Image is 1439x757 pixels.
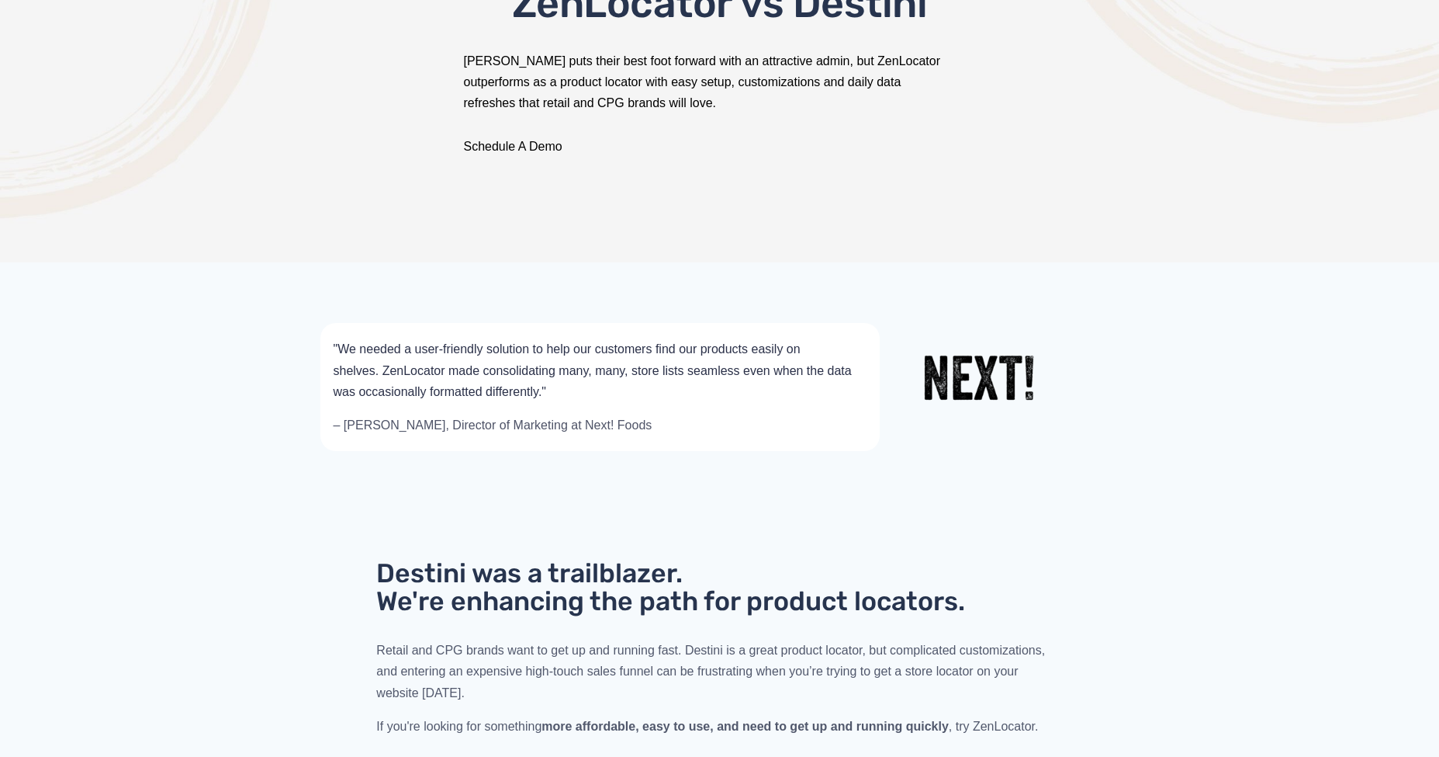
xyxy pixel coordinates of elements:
p: [PERSON_NAME] puts their best foot forward with an attractive admin, but ZenLocator outperforms a... [464,50,976,114]
span: If you're looking for something , try ZenLocator. [376,720,1038,733]
span: Destini was a trailblazer. We're enhancing the path for product locators. [376,557,965,617]
a: Schedule A Demo [464,140,562,153]
span: – [PERSON_NAME], Director of Marketing at Next! Foods [334,418,652,432]
strong: more affordable, easy to use, and need to get up and running quickly [541,720,949,733]
span: "We needed a user-friendly solution to help our customers find our products easily on shelves. Ze... [334,342,856,398]
span: Retail and CPG brands want to get up and running fast. Destini is a great product locator, but co... [376,644,1048,699]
